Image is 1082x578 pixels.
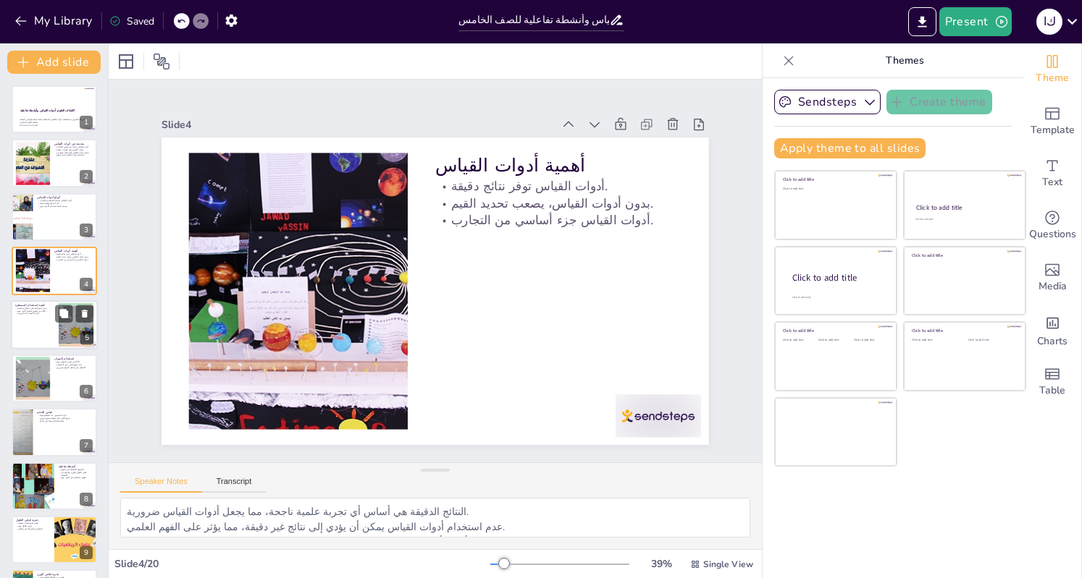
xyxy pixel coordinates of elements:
[59,464,93,469] p: أنشطة تفاعلية
[783,177,886,182] div: Click to add title
[20,109,75,112] strong: اكتشاف العلوم: أدوات القياس وأنشطة تفاعلية
[80,385,93,398] div: 6
[114,557,490,571] div: Slide 4 / 20
[783,339,815,342] div: Click to add text
[54,253,93,256] p: أدوات القياس توفر نتائج دقيقة.
[12,462,97,510] div: 8
[644,557,679,571] div: 39 %
[1023,200,1081,252] div: Get real-time input from your audience
[76,305,93,322] button: Delete Slide
[886,90,992,114] button: Create theme
[54,150,93,153] p: تشمل أدوات القياس المسطرة والميزان.
[12,354,97,402] div: https://cdn.sendsteps.com/images/logo/sendsteps_logo_white.pnghttps://cdn.sendsteps.com/images/lo...
[15,302,54,307] p: كيفية استخدام المسطرة
[37,417,93,420] p: وضع الكوب على سطح مستوٍ ضروري.
[80,278,93,291] div: 4
[458,9,609,30] input: Insert title
[59,471,93,476] p: قياس الطول والوزن والحجم في الأنشطة.
[15,309,54,312] p: التأكد من تطابق الطرف الأول مهم.
[80,170,93,183] div: 2
[1039,383,1065,399] span: Table
[1036,7,1062,36] button: ك ا
[37,202,93,205] p: كل أداة لها وظيفة معينة.
[854,339,886,342] div: Click to add text
[1036,70,1069,86] span: Theme
[37,420,93,422] p: إضافة السائل ببطء تعزز الدقة.
[54,145,93,148] p: أدوات القياس تساعد في قياس الكميات.
[1029,226,1076,242] span: Questions
[774,138,926,158] button: Apply theme to all slides
[15,307,54,310] p: يجب وضع المسطرة بشكل مستقيم.
[54,366,93,369] p: الانتظار حتى يستقر المؤشر ضروري.
[80,546,93,559] div: 9
[818,339,851,342] div: Click to add text
[792,295,884,299] div: Click to add body
[120,477,202,493] button: Speaker Notes
[54,249,93,253] p: أهمية أدوات القياس
[37,195,93,200] p: أنواع أدوات القياس
[1031,122,1075,138] span: Template
[448,197,692,265] p: بدون أدوات القياس، يصعب تحديد القيم.
[59,468,93,471] p: الأنشطة التفاعلية تعزز الفهم.
[939,7,1012,36] button: Present
[1036,9,1062,35] div: ك ا
[1023,304,1081,356] div: Add charts and graphs
[451,180,695,248] p: أدوات القياس توفر نتائج دقيقة.
[16,518,50,522] p: تجربة قياس الطول
[54,256,93,259] p: بدون أدوات القياس، يصعب تحديد القيم.
[7,51,101,74] button: Add slide
[703,558,753,570] span: Single View
[80,224,93,237] div: 3
[11,300,98,349] div: https://cdn.sendsteps.com/images/logo/sendsteps_logo_white.pnghttps://cdn.sendsteps.com/images/lo...
[54,153,93,156] p: استخدام أدوات القياس يعزز الفهم.
[912,339,957,342] div: Click to add text
[783,187,886,191] div: Click to add text
[37,205,93,208] p: معرفة كيفية استخدام الأدوات مهم.
[774,90,881,114] button: Sendsteps
[12,516,97,564] div: 9
[80,439,93,452] div: 7
[80,116,93,129] div: 1
[37,199,93,202] p: أدوات القياس تشمل المسطرة والميزان.
[54,258,93,261] p: أدوات القياس جزء أساسي من التجارب.
[37,415,93,417] p: قراءة المستوى عند السطح مهمة.
[912,328,1015,333] div: Click to add title
[915,218,1012,221] div: Click to add text
[59,476,93,479] p: تطبيق ما تعلموه في الصف مهم.
[1023,95,1081,148] div: Add ready made slides
[783,328,886,333] div: Click to add title
[120,498,750,537] textarea: النتائج الدقيقة هي أساس أي تجربة علمية ناجحة، مما يجعل أدوات القياس ضرورية. عدم استخدام أدوات الق...
[11,9,98,33] button: My Library
[455,156,701,231] p: أهمية أدوات القياس
[912,252,1015,258] div: Click to add title
[1023,252,1081,304] div: Add images, graphics, shapes or video
[12,408,97,456] div: 7
[1042,174,1062,190] span: Text
[792,271,885,284] div: Click to add title
[37,411,93,415] p: قياس الحجم
[37,572,93,577] p: تجربة قياس الوزن
[114,50,138,73] div: Layout
[54,148,93,151] p: أدوات القياس توفر قياسات دقيقة.
[1039,279,1067,294] span: Media
[109,14,154,28] div: Saved
[16,522,50,525] p: قياس طول أشياء مختلفة.
[54,142,93,146] p: مقدمة عن أدوات القياس
[12,193,97,241] div: https://cdn.sendsteps.com/images/logo/sendsteps_logo_white.pnghttps://cdn.sendsteps.com/images/lo...
[12,139,97,187] div: https://cdn.sendsteps.com/images/logo/sendsteps_logo_white.pnghttps://cdn.sendsteps.com/images/lo...
[12,85,97,133] div: https://cdn.sendsteps.com/images/logo/sendsteps_logo_white.pnghttps://cdn.sendsteps.com/images/lo...
[80,493,93,506] div: 8
[800,43,1009,78] p: Themes
[1023,148,1081,200] div: Add text boxes
[16,527,50,530] p: المقارنة مع الزملاء تعزز التعلم.
[20,119,88,124] p: في هذه العرض، سنستكشف أدوات القياس المختلفة وكيفية استخدامها في أنشطة تفاعلية للصف الخامس.
[1023,356,1081,408] div: Add a table
[202,477,267,493] button: Transcript
[153,53,170,70] span: Position
[80,331,93,344] div: 5
[196,64,582,158] div: Slide 4
[20,124,88,127] p: Generated with [URL]
[968,339,1014,342] div: Click to add text
[55,305,72,322] button: Duplicate Slide
[15,312,54,315] p: قراءة القيمة بدقة ضرورية.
